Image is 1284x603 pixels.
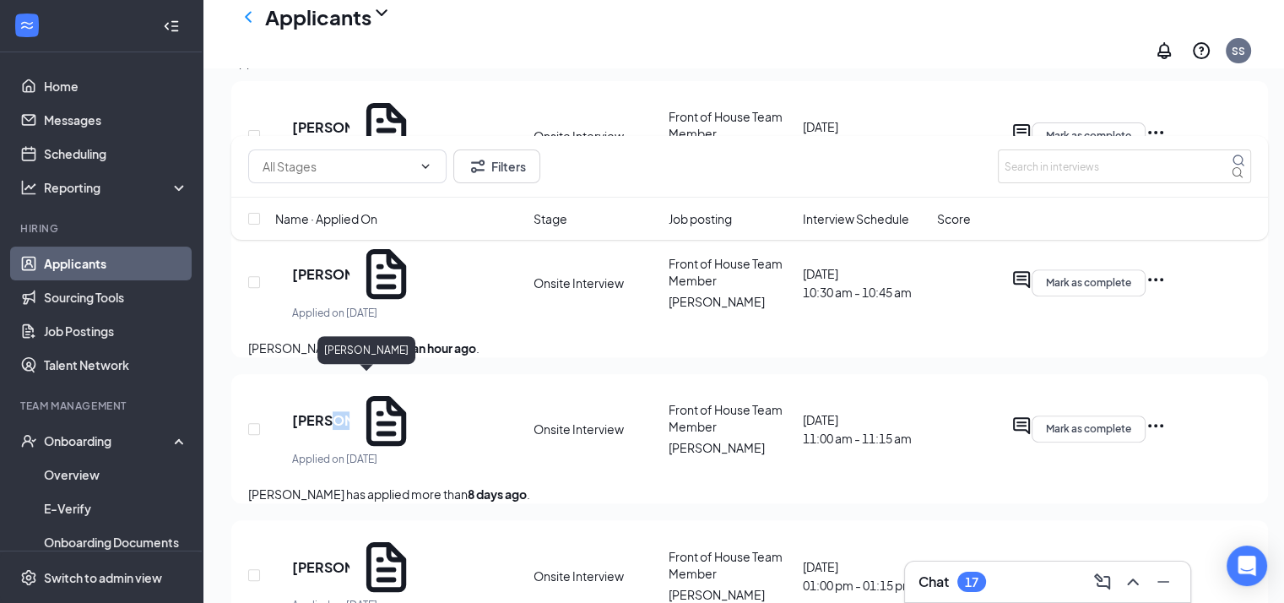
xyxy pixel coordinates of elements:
a: Scheduling [44,137,188,171]
div: Switch to admin view [44,569,162,586]
p: [PERSON_NAME] [669,438,793,457]
p: [PERSON_NAME] [669,292,793,311]
div: Open Intercom Messenger [1227,546,1267,586]
svg: Filter [468,156,488,177]
button: ChevronUp [1119,568,1146,595]
div: Team Management [20,399,185,413]
span: Score [937,209,971,228]
span: Interview Schedule [803,209,909,228]
h3: Chat [918,573,949,591]
p: [PERSON_NAME] has applied more than . [248,485,1251,503]
div: Onboarding [44,432,174,449]
span: Front of House Team Member [669,402,783,434]
button: Filter Filters [453,149,540,183]
svg: Document [356,391,416,451]
h5: [PERSON_NAME] [292,558,349,577]
svg: ActiveChat [1011,416,1032,436]
p: [PERSON_NAME] interviewed . [248,339,1251,357]
a: E-Verify [44,492,188,525]
svg: Minimize [1153,572,1173,592]
svg: QuestionInfo [1191,41,1211,61]
a: Sourcing Tools [44,280,188,314]
div: Applied on [DATE] [292,451,416,468]
button: Mark as complete [1032,416,1146,443]
h1: Applicants [265,3,371,31]
span: Name · Applied On [275,209,377,228]
div: SS [1232,44,1245,58]
div: 17 [965,575,978,589]
span: 10:30 am - 10:45 am [803,283,927,301]
a: Job Postings [44,314,188,348]
svg: ChevronLeft [238,7,258,27]
svg: MagnifyingGlass [1232,154,1245,167]
button: ComposeMessage [1089,568,1116,595]
svg: Collapse [163,18,180,35]
a: Applicants [44,247,188,280]
svg: ChevronDown [371,3,392,23]
svg: Analysis [20,179,37,196]
a: Talent Network [44,348,188,382]
svg: ChevronUp [1123,572,1143,592]
input: Search in interviews [998,149,1251,183]
span: Job posting [669,209,732,228]
div: Onsite Interview [534,274,658,291]
div: Onsite Interview [534,421,658,437]
a: Messages [44,103,188,137]
input: All Stages [263,157,412,176]
div: [DATE] [803,264,927,301]
div: Applied on [DATE] [292,305,416,322]
h5: [PERSON_NAME] [292,265,349,284]
span: Mark as complete [1046,277,1131,289]
svg: Notifications [1154,41,1174,61]
a: Overview [44,458,188,492]
b: 8 days ago [468,486,527,502]
svg: Ellipses [1146,416,1166,436]
span: Stage [534,209,567,228]
span: 11:00 am - 11:15 am [803,429,927,448]
span: Front of House Team Member [669,256,783,288]
div: [DATE] [803,557,927,595]
span: Front of House Team Member [669,549,783,581]
button: Mark as complete [1032,269,1146,296]
svg: Document [356,244,416,304]
svg: UserCheck [20,432,37,449]
svg: ComposeMessage [1092,572,1113,592]
svg: WorkstreamLogo [19,17,35,34]
svg: Document [356,537,416,597]
svg: Ellipses [1146,269,1166,290]
div: [PERSON_NAME] [317,336,415,364]
span: 01:00 pm - 01:15 pm [803,576,927,595]
div: [DATE] [803,410,927,448]
a: Onboarding Documents [44,525,188,559]
b: an hour ago [412,340,476,356]
div: Reporting [44,179,189,196]
a: Home [44,69,188,103]
svg: ChevronDown [419,160,432,173]
span: Mark as complete [1046,423,1131,435]
svg: ActiveChat [1011,269,1032,290]
svg: Settings [20,569,37,586]
h5: [PERSON_NAME] [292,411,349,430]
div: Onsite Interview [534,568,658,584]
div: Hiring [20,221,185,236]
button: Minimize [1150,568,1177,595]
